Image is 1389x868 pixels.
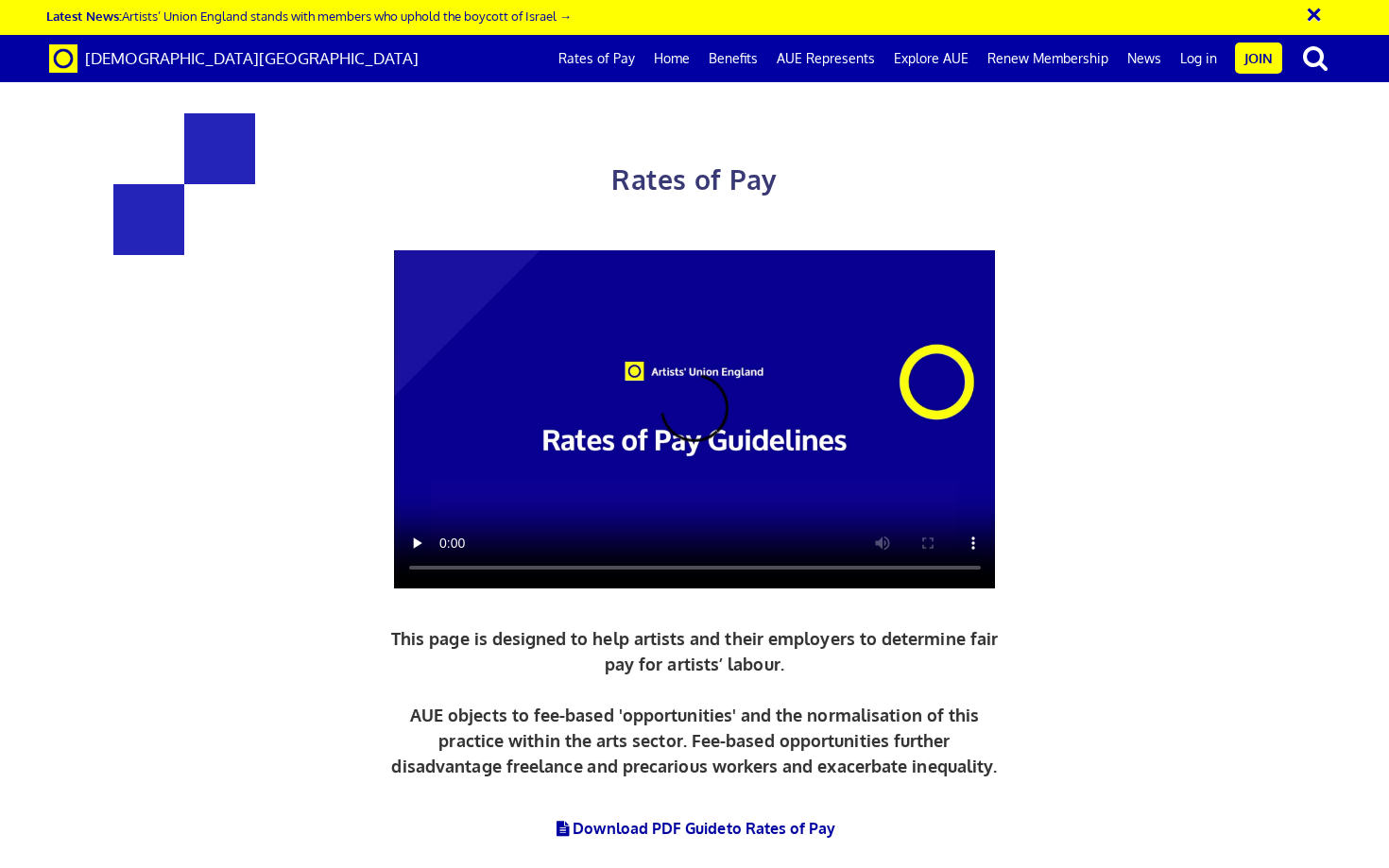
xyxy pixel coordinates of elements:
a: Join [1235,43,1282,74]
strong: Latest News: [46,8,122,24]
a: Home [644,35,699,82]
a: Rates of Pay [549,35,644,82]
button: search [1286,38,1345,77]
a: Explore AUE [884,35,978,82]
a: Latest News:Artists’ Union England stands with members who uphold the boycott of Israel → [46,8,572,24]
a: Log in [1171,35,1226,82]
a: Benefits [699,35,767,82]
span: [DEMOGRAPHIC_DATA][GEOGRAPHIC_DATA] [85,48,419,68]
p: This page is designed to help artists and their employers to determine fair pay for artists’ labo... [386,626,1003,779]
a: Brand [DEMOGRAPHIC_DATA][GEOGRAPHIC_DATA] [35,35,433,82]
span: to Rates of Pay [727,819,836,838]
a: AUE Represents [767,35,884,82]
a: Renew Membership [978,35,1118,82]
span: Rates of Pay [611,162,777,196]
a: News [1118,35,1171,82]
a: Download PDF Guideto Rates of Pay [554,819,836,838]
